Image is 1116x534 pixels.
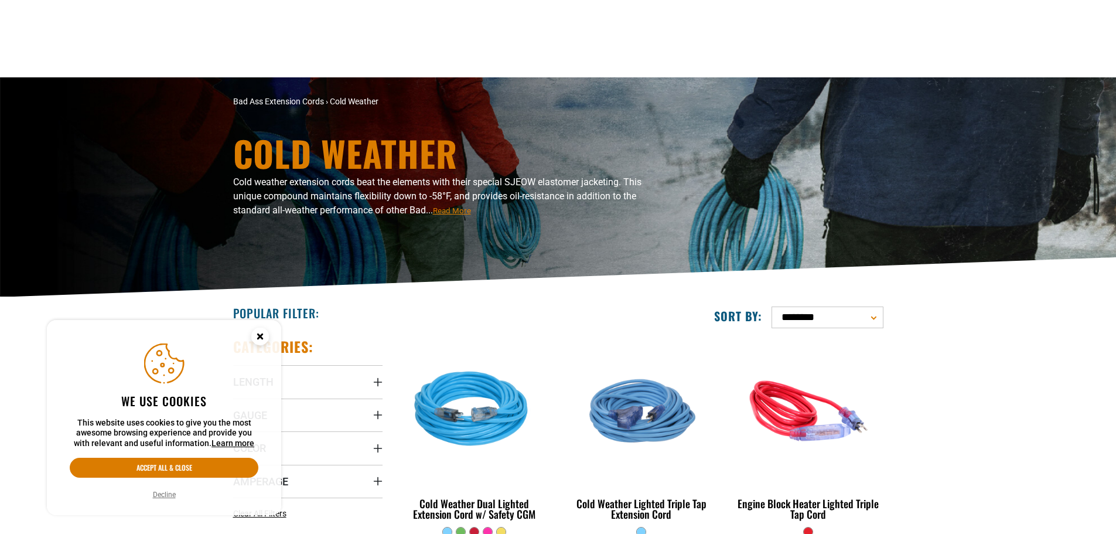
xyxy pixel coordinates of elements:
[714,308,762,324] label: Sort by:
[326,97,328,106] span: ›
[733,338,883,526] a: red Engine Block Heater Lighted Triple Tap Cord
[211,438,254,448] a: Learn more
[735,343,882,478] img: red
[233,431,383,464] summary: Color
[233,365,383,398] summary: Length
[70,393,258,409] h2: We use cookies
[566,338,716,526] a: Light Blue Cold Weather Lighted Triple Tap Extension Cord
[400,338,550,526] a: Light Blue Cold Weather Dual Lighted Extension Cord w/ Safety CGM
[566,498,716,519] div: Cold Weather Lighted Triple Tap Extension Cord
[70,418,258,449] p: This website uses cookies to give you the most awesome browsing experience and provide you with r...
[47,320,281,516] aside: Cookie Consent
[401,343,548,478] img: Light Blue
[233,305,319,321] h2: Popular Filter:
[568,343,715,478] img: Light Blue
[149,489,179,501] button: Decline
[330,97,378,106] span: Cold Weather
[233,176,641,216] span: Cold weather extension cords beat the elements with their special SJEOW elastomer jacketing. This...
[233,135,661,171] h1: Cold Weather
[233,97,324,106] a: Bad Ass Extension Cords
[233,399,383,431] summary: Gauge
[233,96,661,108] nav: breadcrumbs
[400,498,550,519] div: Cold Weather Dual Lighted Extension Cord w/ Safety CGM
[70,458,258,478] button: Accept all & close
[733,498,883,519] div: Engine Block Heater Lighted Triple Tap Cord
[233,465,383,498] summary: Amperage
[233,509,286,518] span: Clear All Filters
[433,206,471,215] span: Read More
